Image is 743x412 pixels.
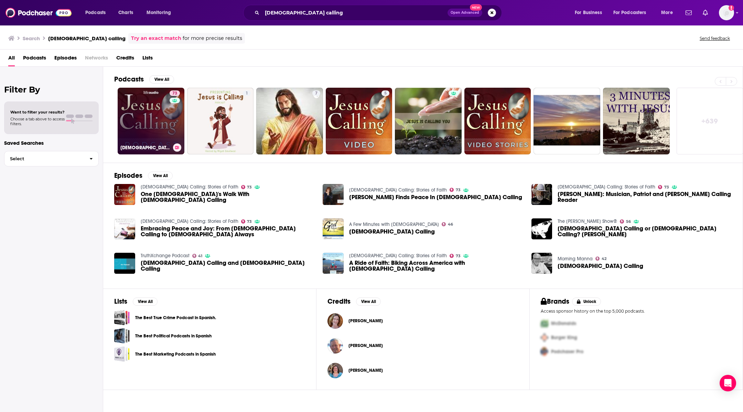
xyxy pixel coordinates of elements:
a: Episodes [54,52,77,66]
a: 5 [381,90,389,96]
a: Embracing Peace and Joy: From Jesus Calling to Jesus Always [114,218,135,239]
span: Select [4,156,84,161]
span: 1 [246,90,248,97]
span: 42 [602,257,606,260]
a: Embracing Peace and Joy: From Jesus Calling to Jesus Always [141,226,315,237]
button: Unlock [572,297,601,306]
span: 73 [247,186,252,189]
a: The Best Political Podcasts in Spanish [135,332,212,340]
span: Logged in as ZoeJethani [719,5,734,20]
a: 46 [442,222,453,226]
h3: [DEMOGRAPHIC_DATA] Calling: Stories of Faith [120,145,170,151]
span: For Business [575,8,602,18]
a: 73[DEMOGRAPHIC_DATA] Calling: Stories of Faith [118,88,184,154]
span: [DEMOGRAPHIC_DATA] Calling [558,263,643,269]
span: [PERSON_NAME] Finds Peace In [DEMOGRAPHIC_DATA] Calling [349,194,522,200]
img: Third Pro Logo [538,345,551,359]
span: Networks [85,52,108,66]
a: Jesus Calling [558,263,643,269]
a: CreditsView All [327,297,381,306]
a: ListsView All [114,297,158,306]
span: for more precise results [183,34,242,42]
a: The Best Marketing Podcasts in Spanish [114,346,130,362]
button: View All [148,172,173,180]
p: Saved Searches [4,140,99,146]
a: A Ride of Faith: Biking Across America with Jesus Calling [349,260,523,272]
a: 1 [243,90,251,96]
span: Monitoring [147,8,171,18]
h3: [DEMOGRAPHIC_DATA] calling [48,35,126,42]
a: 7 [312,90,320,96]
a: TruthXchange Podcast [141,253,190,259]
span: 73 [664,186,669,189]
h2: Episodes [114,171,142,180]
a: 73 [450,254,461,258]
a: The Best Marketing Podcasts in Spanish [135,350,216,358]
a: Reba McEntire Finds Peace In Jesus Calling [323,184,344,205]
h2: Podcasts [114,75,144,84]
span: [DEMOGRAPHIC_DATA] Calling [349,229,435,235]
button: open menu [80,7,115,18]
a: Jesus Calling or Satan Calling? Sheila Zilinsky [558,226,732,237]
button: open menu [570,7,611,18]
a: Show notifications dropdown [683,7,694,19]
input: Search podcasts, credits, & more... [262,7,448,18]
a: Podcasts [23,52,46,66]
a: Jesus Calling: Stories of Faith [141,218,238,224]
img: Sarah Young [327,313,343,329]
span: 7 [315,90,317,97]
span: 5 [384,90,387,97]
h2: Lists [114,297,127,306]
div: Open Intercom Messenger [720,375,736,391]
button: Select [4,151,99,166]
span: A Ride of Faith: Biking Across America with [DEMOGRAPHIC_DATA] Calling [349,260,523,272]
img: One Church's Walk With Jesus Calling [114,184,135,205]
a: Lists [142,52,153,66]
button: Heather LancasterHeather Lancaster [327,359,518,381]
span: 73 [456,254,461,258]
a: Try an exact match [131,34,181,42]
a: Reba McEntire Finds Peace In Jesus Calling [349,194,522,200]
a: 73 [241,185,252,189]
span: 56 [626,220,631,223]
span: More [661,8,673,18]
h2: Brands [541,297,569,306]
a: Heather Lancaster [327,363,343,378]
a: Jesus Calling or Satan Calling? Sheila Zilinsky [531,218,552,239]
a: Jesus Calling: Stories of Faith [141,184,238,190]
a: The Best Political Podcasts in Spanish [114,328,130,344]
a: 41 [192,254,203,258]
span: [PERSON_NAME] [348,368,383,373]
svg: Add a profile image [729,5,734,11]
a: Jesus Calling: Stories of Faith [558,184,655,190]
a: John Doyel [348,343,383,348]
a: 56 [620,219,631,224]
a: Heather Lancaster [348,368,383,373]
span: Want to filter your results? [10,110,65,115]
span: Podcasts [85,8,106,18]
a: 73 [450,188,461,192]
button: View All [356,297,381,306]
span: The Best True Crime Podcast in Spanish. [114,310,130,325]
a: One Church's Walk With Jesus Calling [141,191,315,203]
span: 46 [448,223,453,226]
button: View All [149,75,174,84]
span: [PERSON_NAME] [348,318,383,324]
button: Show profile menu [719,5,734,20]
a: Jesus Calling: Stories of Faith [349,253,447,259]
a: Sarah Young [348,318,383,324]
img: Charlie Daniels: Musician, Patriot and Jesus Calling Reader [531,184,552,205]
a: Charlie Daniels: Musician, Patriot and Jesus Calling Reader [558,191,732,203]
a: All [8,52,15,66]
span: Embracing Peace and Joy: From [DEMOGRAPHIC_DATA] Calling to [DEMOGRAPHIC_DATA] Always [141,226,315,237]
a: A Ride of Faith: Biking Across America with Jesus Calling [323,253,344,274]
a: John Doyel [327,338,343,354]
a: 73 [170,90,180,96]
